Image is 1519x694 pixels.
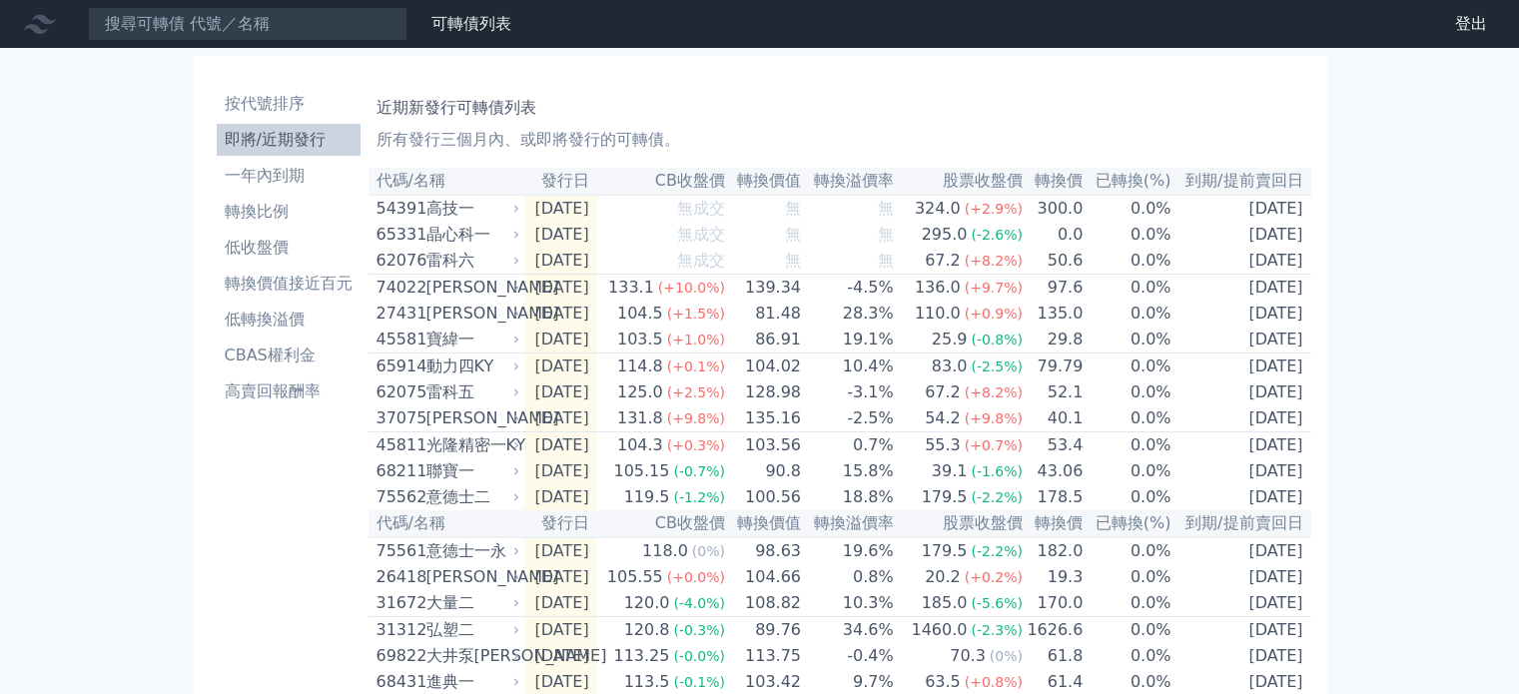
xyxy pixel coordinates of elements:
th: CB收盤價 [597,510,726,537]
td: 0.0% [1084,537,1171,564]
span: 無 [878,199,894,218]
td: [DATE] [1172,432,1311,459]
a: 即將/近期發行 [217,124,361,156]
div: 54391 [377,197,421,221]
th: 轉換價值 [726,168,802,195]
span: 無成交 [677,199,725,218]
div: 179.5 [918,539,972,563]
div: 119.5 [620,485,674,509]
span: (+0.2%) [965,569,1023,585]
div: 31672 [377,591,421,615]
div: 弘塑二 [426,618,516,642]
td: -0.4% [802,643,895,669]
div: 37075 [377,406,421,430]
td: [DATE] [1172,327,1311,353]
td: 34.6% [802,617,895,644]
div: 27431 [377,302,421,326]
li: CBAS權利金 [217,344,361,367]
div: 67.2 [921,249,965,273]
td: 170.0 [1024,590,1084,617]
div: 295.0 [918,223,972,247]
th: 已轉換(%) [1084,168,1171,195]
div: 大量二 [426,591,516,615]
div: 104.5 [613,302,667,326]
td: 0.0% [1084,458,1171,484]
td: [DATE] [524,564,597,590]
td: [DATE] [1172,643,1311,669]
li: 高賣回報酬率 [217,379,361,403]
td: 135.16 [726,405,802,432]
span: (-0.1%) [673,674,725,690]
td: [DATE] [524,458,597,484]
a: 轉換價值接近百元 [217,268,361,300]
td: 0.0% [1084,643,1171,669]
td: 300.0 [1024,195,1084,222]
div: [PERSON_NAME] [426,276,516,300]
div: 75562 [377,485,421,509]
span: 無 [785,225,801,244]
th: 已轉換(%) [1084,510,1171,537]
span: (+0.8%) [965,674,1023,690]
td: [DATE] [524,590,597,617]
td: 103.56 [726,432,802,459]
span: (+8.2%) [965,384,1023,400]
span: (+1.5%) [667,306,725,322]
td: 135.0 [1024,301,1084,327]
td: 97.6 [1024,275,1084,302]
td: 0.0% [1084,327,1171,353]
div: 62076 [377,249,421,273]
th: 股票收盤價 [895,168,1024,195]
span: (+0.3%) [667,437,725,453]
td: [DATE] [524,222,597,248]
span: (-2.2%) [971,543,1023,559]
a: 登出 [1439,8,1503,40]
td: 0.0% [1084,248,1171,275]
td: 0.0% [1084,379,1171,405]
div: 54.2 [921,406,965,430]
td: -4.5% [802,275,895,302]
td: 0.0% [1084,484,1171,510]
th: 轉換價 [1024,168,1084,195]
a: 按代號排序 [217,88,361,120]
span: (-1.2%) [673,489,725,505]
td: 0.0% [1084,353,1171,380]
li: 一年內到期 [217,164,361,188]
span: (-2.5%) [971,358,1023,374]
td: 0.0 [1024,222,1084,248]
div: 136.0 [911,276,965,300]
span: (+2.5%) [667,384,725,400]
input: 搜尋可轉債 代號／名稱 [88,7,407,41]
td: [DATE] [524,432,597,459]
td: [DATE] [524,484,597,510]
td: 90.8 [726,458,802,484]
span: (-0.7%) [673,463,725,479]
iframe: Chat Widget [1419,598,1519,694]
div: 聯寶一 [426,459,516,483]
div: 26418 [377,565,421,589]
li: 轉換價值接近百元 [217,272,361,296]
td: 19.1% [802,327,895,353]
div: 39.1 [928,459,972,483]
div: 110.0 [911,302,965,326]
div: [PERSON_NAME] [426,565,516,589]
div: 高技一 [426,197,516,221]
td: 15.8% [802,458,895,484]
span: 無 [785,251,801,270]
td: -2.5% [802,405,895,432]
div: 意德士二 [426,485,516,509]
td: 1626.6 [1024,617,1084,644]
td: 40.1 [1024,405,1084,432]
a: 轉換比例 [217,196,361,228]
div: 113.25 [609,644,673,668]
td: 0.0% [1084,617,1171,644]
td: [DATE] [1172,248,1311,275]
td: 28.3% [802,301,895,327]
td: [DATE] [524,248,597,275]
span: 無成交 [677,251,725,270]
th: 發行日 [524,510,597,537]
td: [DATE] [1172,564,1311,590]
li: 低轉換溢價 [217,308,361,332]
div: 131.8 [613,406,667,430]
td: 79.79 [1024,353,1084,380]
div: 65914 [377,354,421,378]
